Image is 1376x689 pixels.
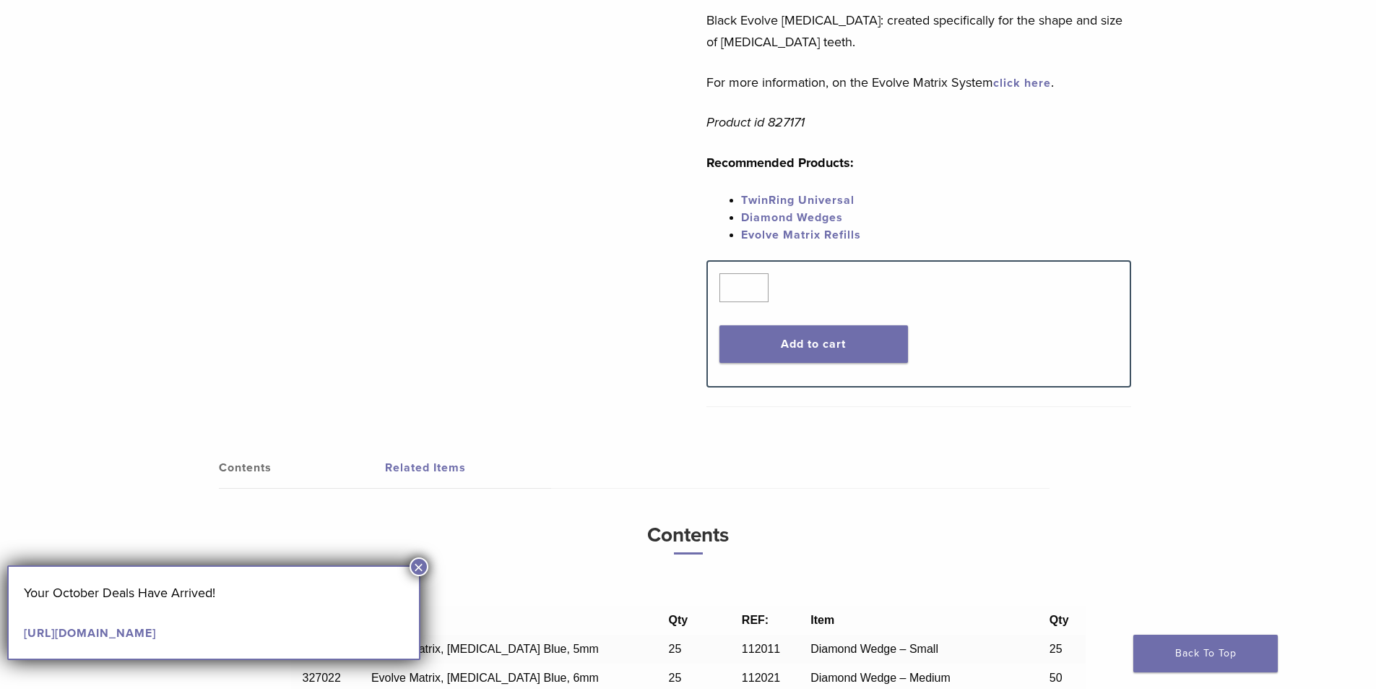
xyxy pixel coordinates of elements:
button: Add to cart [719,325,908,363]
a: TwinRing Universal [741,193,854,207]
b: Qty [669,614,688,626]
a: Evolve Matrix Refills [741,228,861,242]
button: Close [410,557,428,576]
a: [URL][DOMAIN_NAME] [24,626,156,641]
a: Related Items [385,448,551,488]
span: 112011 [742,643,780,655]
span: Evolve Matrix, [MEDICAL_DATA] Blue, 5mm [371,643,599,655]
p: Your October Deals Have Arrived! [24,582,404,604]
p: Black Evolve [MEDICAL_DATA]: created specifically for the shape and size of [MEDICAL_DATA] teeth. [706,9,1131,53]
span: 25 [1050,643,1063,655]
span: 25 [669,643,682,655]
a: Diamond Wedges [741,210,843,225]
span: 50 [1050,672,1063,684]
h3: Contents [291,518,1086,555]
em: Product id 827171 [706,114,805,130]
span: 25 [669,672,682,684]
b: Item [810,614,834,626]
p: Kit Contents [291,566,1086,588]
strong: Recommended Products: [706,155,854,171]
span: Diamond Wedge – Medium [810,672,951,684]
b: REF: [742,614,769,626]
span: 327022 [303,672,341,684]
p: For more information, on the Evolve Matrix System . [706,72,1131,93]
span: 112021 [742,672,780,684]
a: click here [993,76,1051,90]
b: Qty [1050,614,1069,626]
span: Diamond Wedge – Small [810,643,938,655]
a: Contents [219,448,385,488]
span: Evolve Matrix, [MEDICAL_DATA] Blue, 6mm [371,672,599,684]
a: Back To Top [1133,635,1278,672]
